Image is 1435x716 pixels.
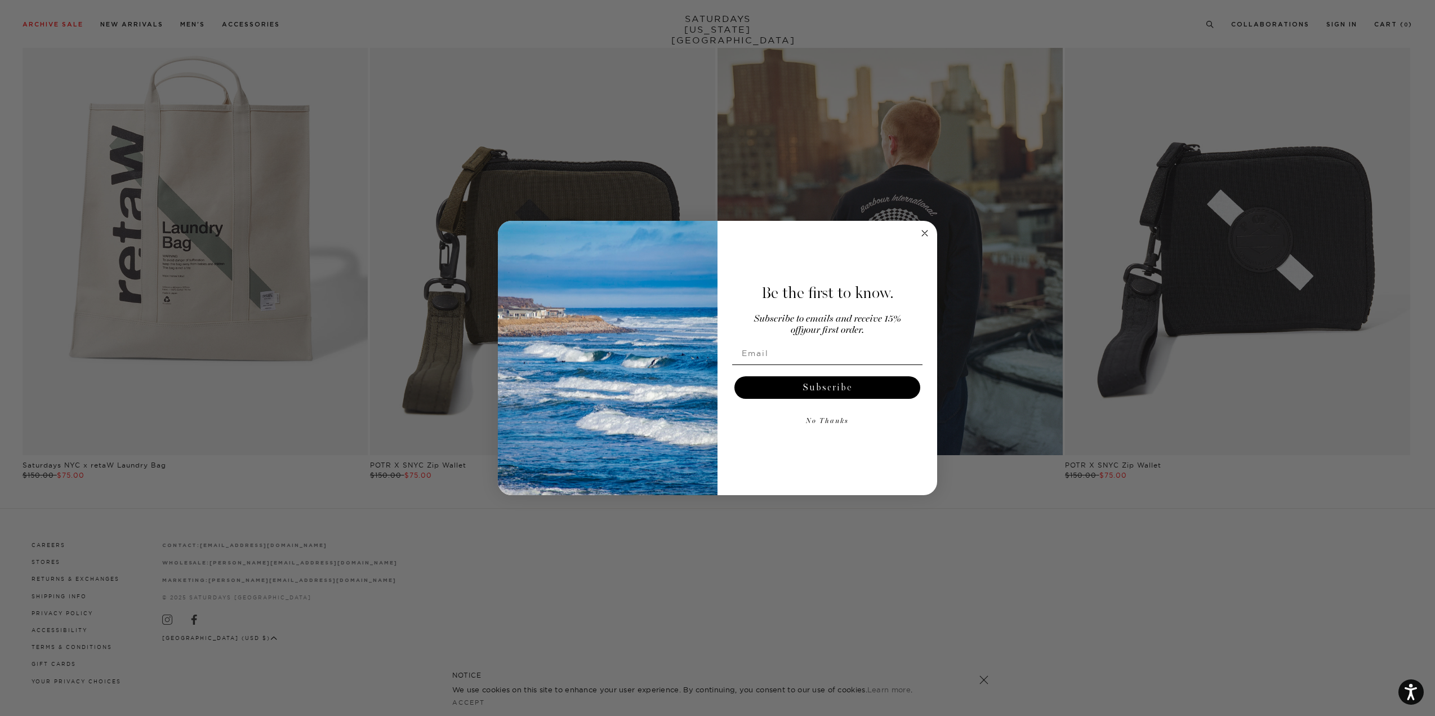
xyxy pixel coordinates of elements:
[754,314,901,324] span: Subscribe to emails and receive 15%
[761,283,894,303] span: Be the first to know.
[732,410,922,433] button: No Thanks
[732,364,922,365] img: underline
[734,376,920,399] button: Subscribe
[498,221,717,496] img: 125c788d-000d-4f3e-b05a-1b92b2a23ec9.jpeg
[918,226,932,240] button: Close dialog
[732,342,922,364] input: Email
[801,326,864,335] span: your first order.
[791,326,801,335] span: off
